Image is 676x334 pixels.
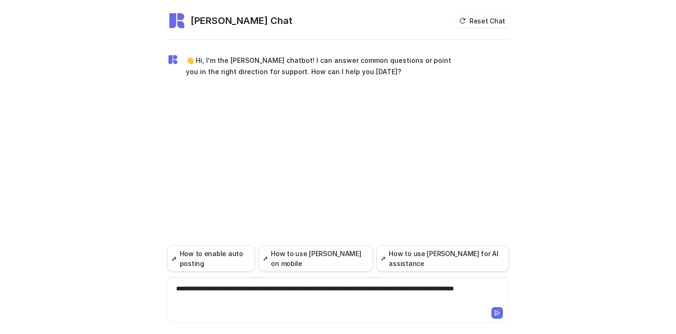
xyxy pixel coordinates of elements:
p: 👋 Hi, I'm the [PERSON_NAME] chatbot! I can answer common questions or point you in the right dire... [186,55,461,77]
img: Widget [167,11,186,30]
button: Reset Chat [456,14,509,28]
img: Widget [167,54,178,65]
button: How to use [PERSON_NAME] for AI assistance [376,245,509,272]
h2: [PERSON_NAME] Chat [191,14,292,27]
button: How to enable auto posting [167,245,255,272]
button: How to use [PERSON_NAME] on mobile [259,245,373,272]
